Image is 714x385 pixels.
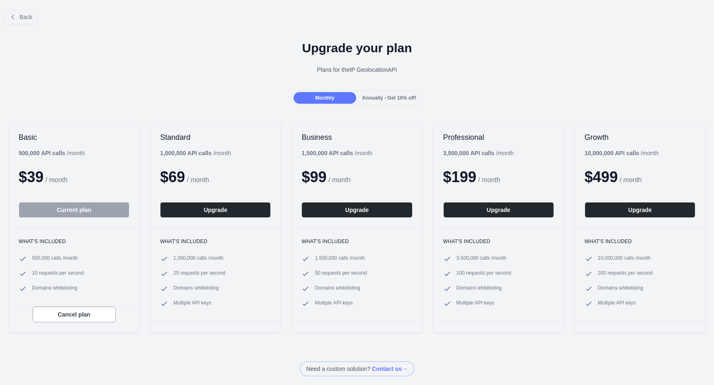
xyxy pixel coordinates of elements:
[443,132,554,142] h2: Professional
[160,132,271,142] h2: Standard
[443,149,514,157] div: / month
[301,149,372,157] div: / month
[443,150,495,156] b: 3,500,000 API calls
[301,132,412,142] h2: Business
[301,150,353,156] b: 1,500,000 API calls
